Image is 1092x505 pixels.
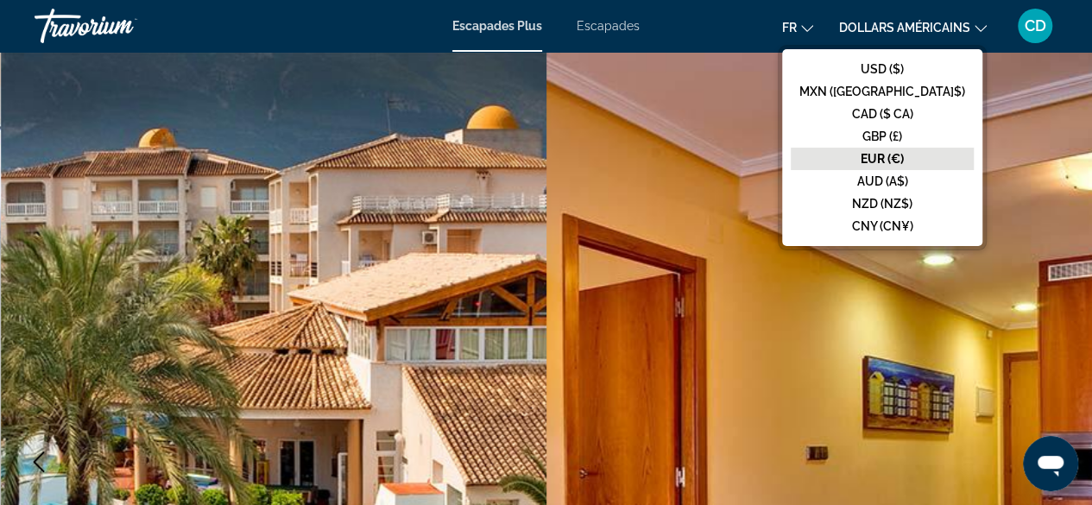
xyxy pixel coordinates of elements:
font: GBP (£) [862,129,902,143]
button: MXN ([GEOGRAPHIC_DATA]$) [791,80,974,103]
a: Escapades Plus [452,19,542,33]
button: GBP (£) [791,125,974,148]
a: Escapades [577,19,640,33]
button: Menu utilisateur [1013,8,1057,44]
iframe: Bouton de lancement de la fenêtre de messagerie [1023,436,1078,491]
font: dollars américains [839,21,970,35]
font: MXN ([GEOGRAPHIC_DATA]$) [799,85,965,98]
font: CAD ($ CA) [852,107,913,121]
button: CAD ($ CA) [791,103,974,125]
button: EUR (€) [791,148,974,170]
font: fr [782,21,797,35]
button: Changer de devise [839,15,987,40]
font: AUD (A$) [857,174,908,188]
font: NZD (NZ$) [852,197,912,211]
font: CNY (CN¥) [852,219,913,233]
font: EUR (€) [861,152,904,166]
button: NZD (NZ$) [791,193,974,215]
button: AUD (A$) [791,170,974,193]
font: USD ($) [861,62,904,76]
button: Changer de langue [782,15,813,40]
font: CD [1025,16,1046,35]
button: Previous image [17,440,60,483]
button: CNY (CN¥) [791,215,974,237]
a: Travorium [35,3,207,48]
button: USD ($) [791,58,974,80]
